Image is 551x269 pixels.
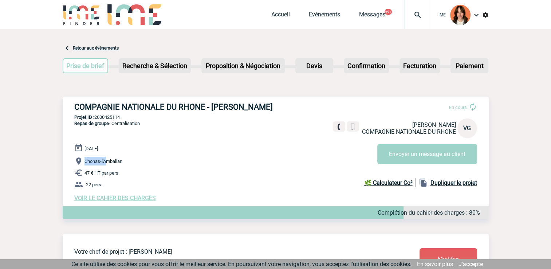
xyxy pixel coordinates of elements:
[458,261,483,268] a: J'accepte
[417,261,453,268] a: En savoir plus
[63,4,101,25] img: IME-Finder
[451,59,488,73] p: Paiement
[119,59,190,73] p: Recherche & Sélection
[63,59,108,73] p: Prise de brief
[296,59,332,73] p: Devis
[345,59,388,73] p: Confirmation
[73,46,119,51] a: Retour aux événements
[364,178,416,187] a: 🌿 Calculateur Co²
[84,159,122,164] span: Chonas-l'Amballan
[336,124,342,130] img: fixe.png
[271,11,290,21] a: Accueil
[359,11,385,21] a: Messages
[63,114,489,120] p: 2000425114
[449,105,467,110] span: En cours
[438,12,446,17] span: IME
[74,195,156,202] a: VOIR LE CAHIER DES CHARGES
[74,102,293,112] h3: COMPAGNIE NATIONALE DU RHONE - [PERSON_NAME]
[463,125,471,132] span: VG
[350,124,356,130] img: portable.png
[450,5,471,25] img: 94396-2.png
[419,178,428,187] img: file_copy-black-24dp.png
[74,114,94,120] b: Projet ID :
[412,121,456,128] span: [PERSON_NAME]
[74,121,109,126] span: Repas de groupe
[400,59,439,73] p: Facturation
[362,128,456,135] span: COMPAGNIE NATIONALE DU RHONE
[438,256,459,262] span: Modifier
[74,248,377,255] p: Votre chef de projet : [PERSON_NAME]
[309,11,340,21] a: Evénements
[385,9,392,15] button: 99+
[71,261,412,268] span: Ce site utilise des cookies pour vous offrir le meilleur service. En poursuivant votre navigation...
[84,146,98,151] span: [DATE]
[377,144,477,164] button: Envoyer un message au client
[430,179,477,186] b: Dupliquer le projet
[202,59,284,73] p: Proposition & Négociation
[74,121,140,126] span: - Centralisation
[364,179,413,186] b: 🌿 Calculateur Co²
[84,170,119,176] span: 47 € HT par pers.
[86,182,102,187] span: 22 pers.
